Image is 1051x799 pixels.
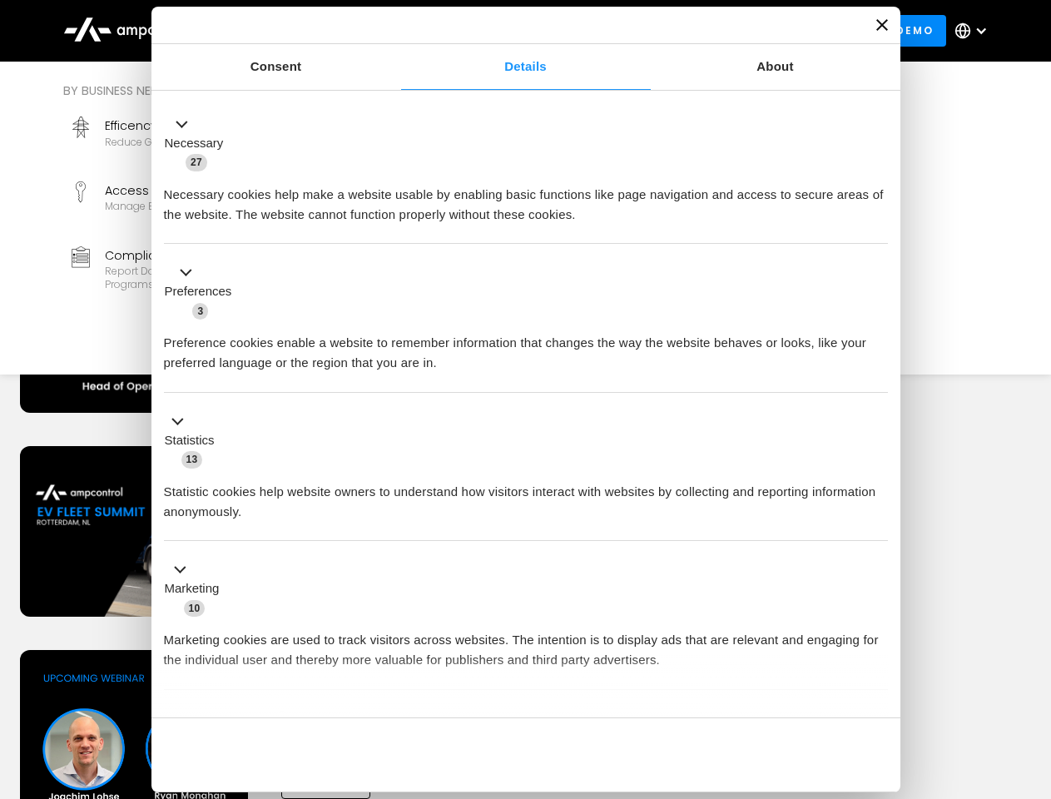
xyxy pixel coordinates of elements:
label: Necessary [165,134,224,153]
div: Efficency [105,117,296,135]
span: 13 [181,451,203,468]
button: Statistics (13) [164,411,225,469]
div: Report data and stay compliant with EV programs [105,265,323,290]
button: Marketing (10) [164,560,230,618]
button: Necessary (27) [164,114,234,172]
button: Close banner [876,19,888,31]
div: Access Control [105,181,305,200]
label: Statistics [165,431,215,450]
label: Preferences [165,282,232,301]
div: Preference cookies enable a website to remember information that changes the way the website beha... [164,320,888,373]
div: Reduce grid contraints and fuel costs [105,136,296,149]
span: 27 [186,154,207,171]
button: Preferences (3) [164,263,242,321]
span: 2 [275,711,290,727]
div: Manage EV charger security and access [105,200,305,213]
a: Consent [151,44,401,90]
div: Necessary cookies help make a website usable by enabling basic functions like page navigation and... [164,172,888,225]
div: Marketing cookies are used to track visitors across websites. The intention is to display ads tha... [164,618,888,670]
a: EfficencyReduce grid contraints and fuel costs [63,110,330,168]
button: Unclassified (2) [164,708,300,729]
a: Access ControlManage EV charger security and access [63,175,330,233]
a: About [651,44,900,90]
div: Statistic cookies help website owners to understand how visitors interact with websites by collec... [164,469,888,522]
button: Okay [648,731,887,779]
div: Compliance [105,246,323,265]
a: Details [401,44,651,90]
div: By business need [63,82,602,100]
span: 10 [184,600,206,617]
a: ComplianceReport data and stay compliant with EV programs [63,240,330,298]
label: Marketing [165,579,220,598]
span: 3 [192,303,208,320]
